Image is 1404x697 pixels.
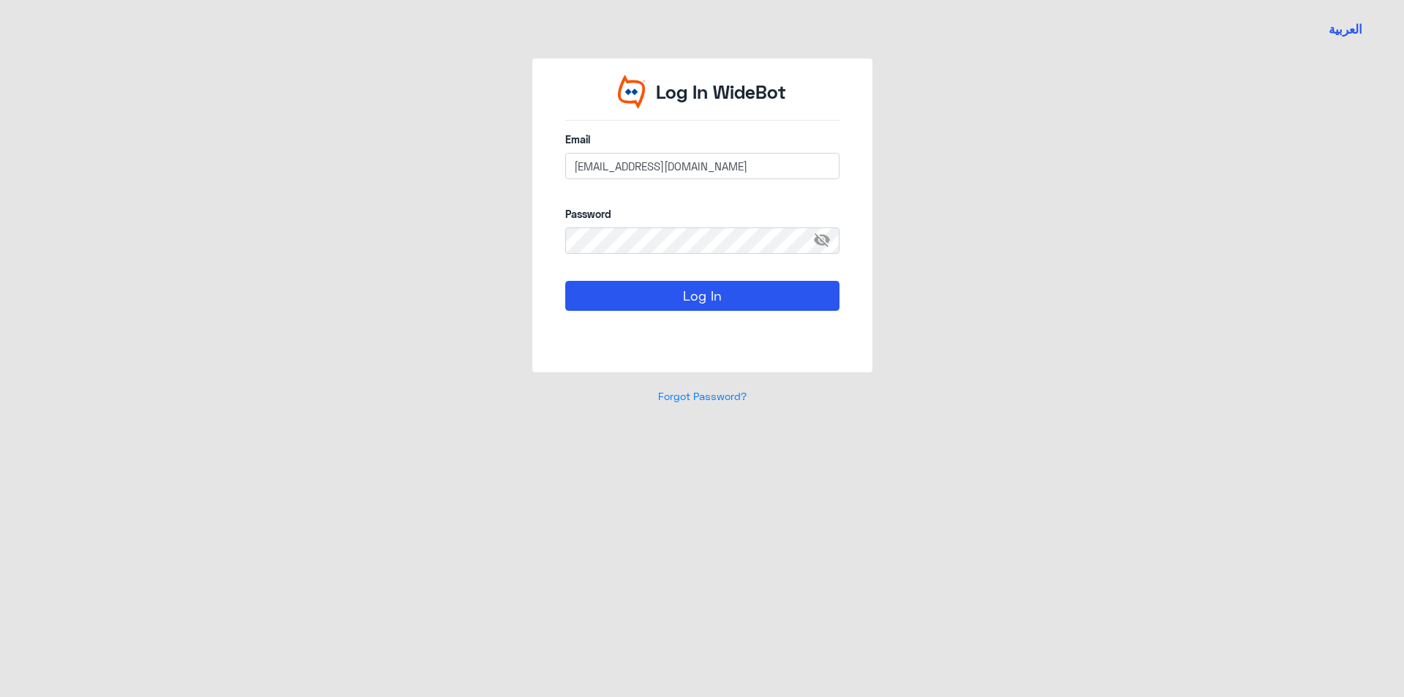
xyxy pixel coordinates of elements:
[658,390,747,402] a: Forgot Password?
[618,75,646,109] img: Widebot Logo
[565,206,839,222] label: Password
[1329,20,1362,39] button: العربية
[656,78,786,106] p: Log In WideBot
[1320,11,1371,48] a: Switch language
[565,153,839,179] input: Enter your email here...
[565,281,839,310] button: Log In
[813,227,839,254] span: visibility_off
[565,132,839,147] label: Email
